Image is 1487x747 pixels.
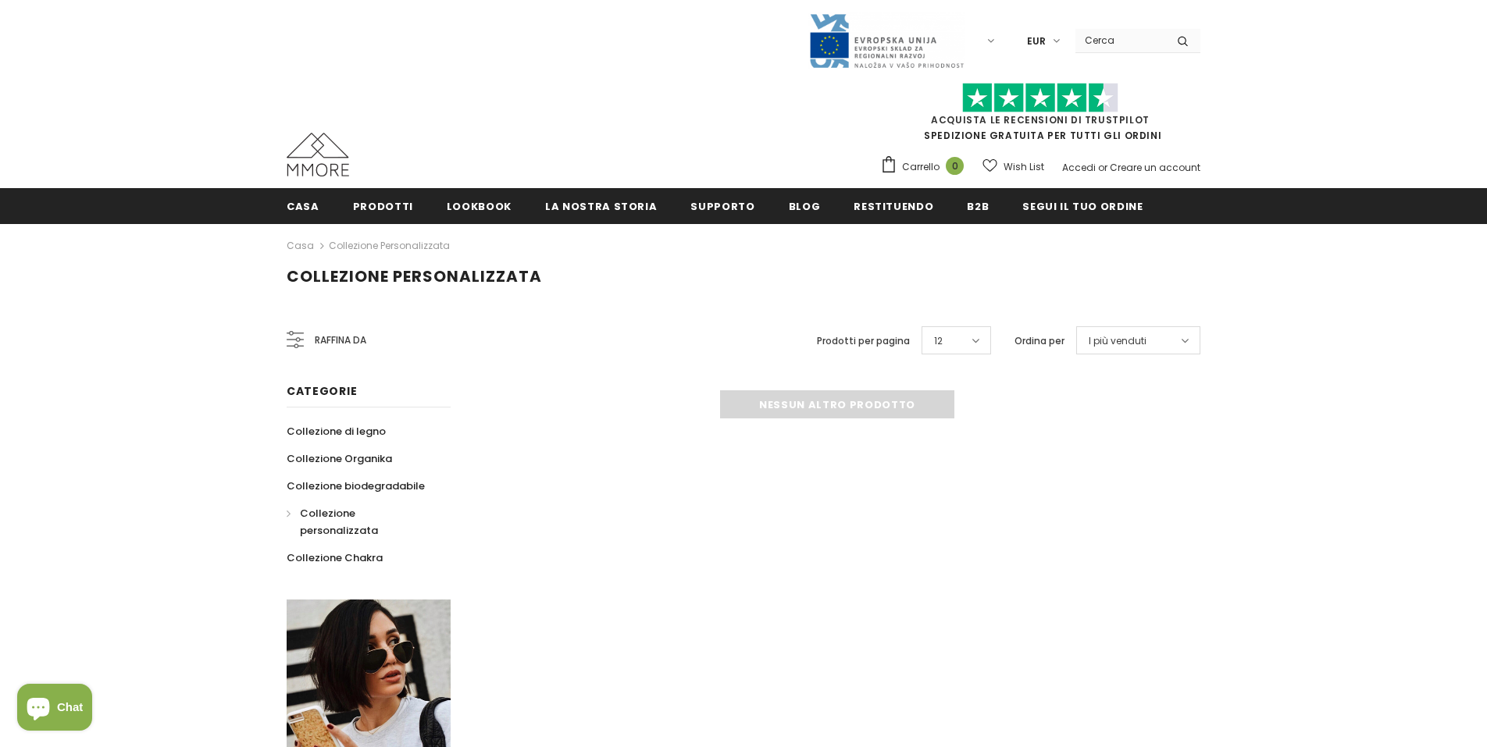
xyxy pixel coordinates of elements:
[353,199,413,214] span: Prodotti
[287,133,349,176] img: Casi MMORE
[690,188,754,223] a: supporto
[962,83,1118,113] img: Fidati di Pilot Stars
[854,188,933,223] a: Restituendo
[690,199,754,214] span: supporto
[12,684,97,735] inbox-online-store-chat: Shopify online store chat
[967,199,989,214] span: B2B
[447,188,512,223] a: Lookbook
[1110,161,1200,174] a: Creare un account
[315,332,366,349] span: Raffina da
[287,550,383,565] span: Collezione Chakra
[1015,333,1064,349] label: Ordina per
[880,90,1200,142] span: SPEDIZIONE GRATUITA PER TUTTI GLI ORDINI
[287,472,425,500] a: Collezione biodegradabile
[545,188,657,223] a: La nostra storia
[287,418,386,445] a: Collezione di legno
[1062,161,1096,174] a: Accedi
[1022,199,1143,214] span: Segui il tuo ordine
[287,265,542,287] span: Collezione personalizzata
[946,157,964,175] span: 0
[902,159,940,175] span: Carrello
[287,445,392,472] a: Collezione Organika
[287,383,357,399] span: Categorie
[808,12,965,69] img: Javni Razpis
[287,500,433,544] a: Collezione personalizzata
[287,478,425,493] span: Collezione biodegradabile
[287,237,314,255] a: Casa
[1004,159,1044,175] span: Wish List
[287,451,392,466] span: Collezione Organika
[808,34,965,47] a: Javni Razpis
[353,188,413,223] a: Prodotti
[1098,161,1107,174] span: or
[967,188,989,223] a: B2B
[1027,34,1046,49] span: EUR
[329,239,450,252] a: Collezione personalizzata
[287,424,386,439] span: Collezione di legno
[982,153,1044,180] a: Wish List
[300,506,378,538] span: Collezione personalizzata
[854,199,933,214] span: Restituendo
[287,544,383,571] a: Collezione Chakra
[287,188,319,223] a: Casa
[789,199,821,214] span: Blog
[1022,188,1143,223] a: Segui il tuo ordine
[1089,333,1146,349] span: I più venduti
[817,333,910,349] label: Prodotti per pagina
[880,155,972,179] a: Carrello 0
[1075,29,1165,52] input: Search Site
[447,199,512,214] span: Lookbook
[545,199,657,214] span: La nostra storia
[931,113,1150,126] a: Acquista le recensioni di TrustPilot
[287,199,319,214] span: Casa
[789,188,821,223] a: Blog
[934,333,943,349] span: 12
